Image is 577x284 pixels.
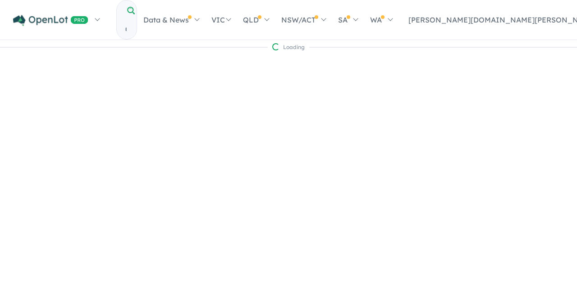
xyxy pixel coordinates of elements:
[272,43,305,52] div: Loading
[237,4,275,36] a: QLD
[275,4,332,36] a: NSW/ACT
[205,4,237,36] a: VIC
[364,4,398,36] a: WA
[117,20,135,39] input: Try estate name, suburb, builder or developer
[13,15,88,26] img: Openlot PRO Logo White
[332,4,364,36] a: SA
[137,4,205,36] a: Data & News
